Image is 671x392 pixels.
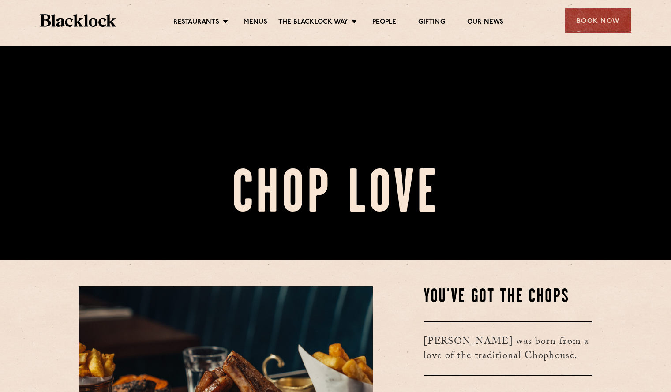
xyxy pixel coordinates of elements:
a: Restaurants [173,18,219,28]
div: Book Now [565,8,631,33]
img: BL_Textured_Logo-footer-cropped.svg [40,14,116,27]
a: Gifting [418,18,445,28]
a: People [372,18,396,28]
h3: [PERSON_NAME] was born from a love of the traditional Chophouse. [424,321,592,376]
a: Our News [467,18,504,28]
a: The Blacklock Way [278,18,348,28]
a: Menus [244,18,267,28]
h2: You've Got The Chops [424,286,592,308]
